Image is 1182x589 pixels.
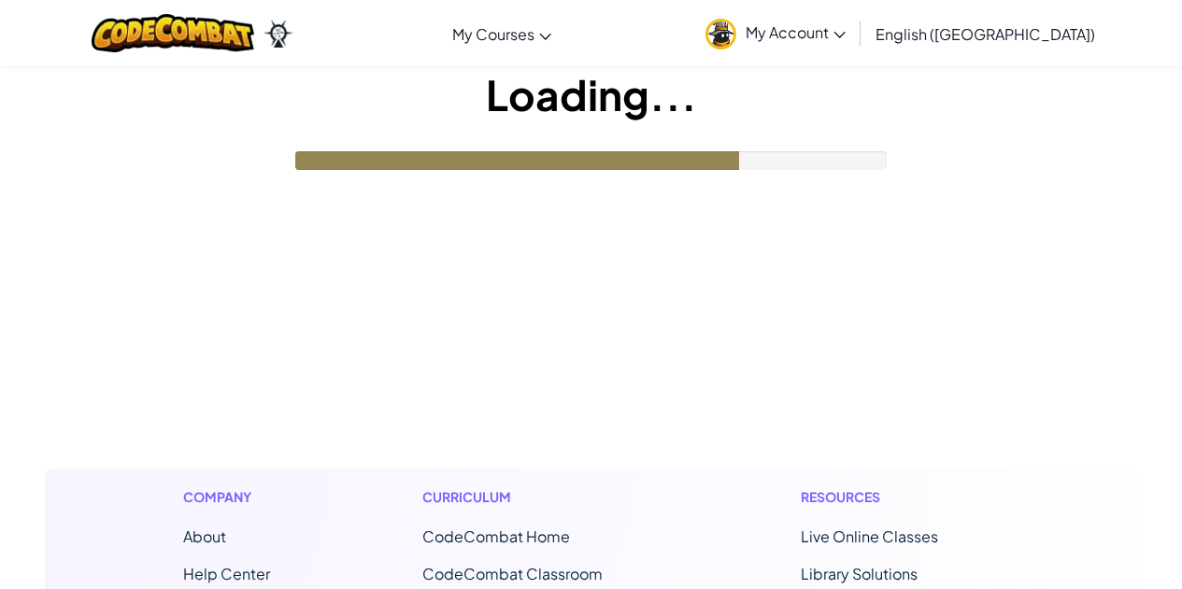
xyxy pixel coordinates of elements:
a: Help Center [183,564,270,583]
h1: Company [183,487,270,507]
span: English ([GEOGRAPHIC_DATA]) [876,24,1095,44]
a: About [183,526,226,546]
a: My Courses [443,8,561,59]
span: My Courses [452,24,534,44]
a: My Account [696,4,855,63]
span: CodeCombat Home [422,526,570,546]
img: CodeCombat logo [92,14,255,52]
img: Ozaria [263,20,293,48]
h1: Curriculum [422,487,648,507]
span: My Account [746,22,846,42]
a: English ([GEOGRAPHIC_DATA]) [866,8,1104,59]
img: avatar [705,19,736,49]
a: CodeCombat Classroom [422,564,603,583]
a: Live Online Classes [801,526,938,546]
a: Library Solutions [801,564,918,583]
h1: Resources [801,487,1000,507]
